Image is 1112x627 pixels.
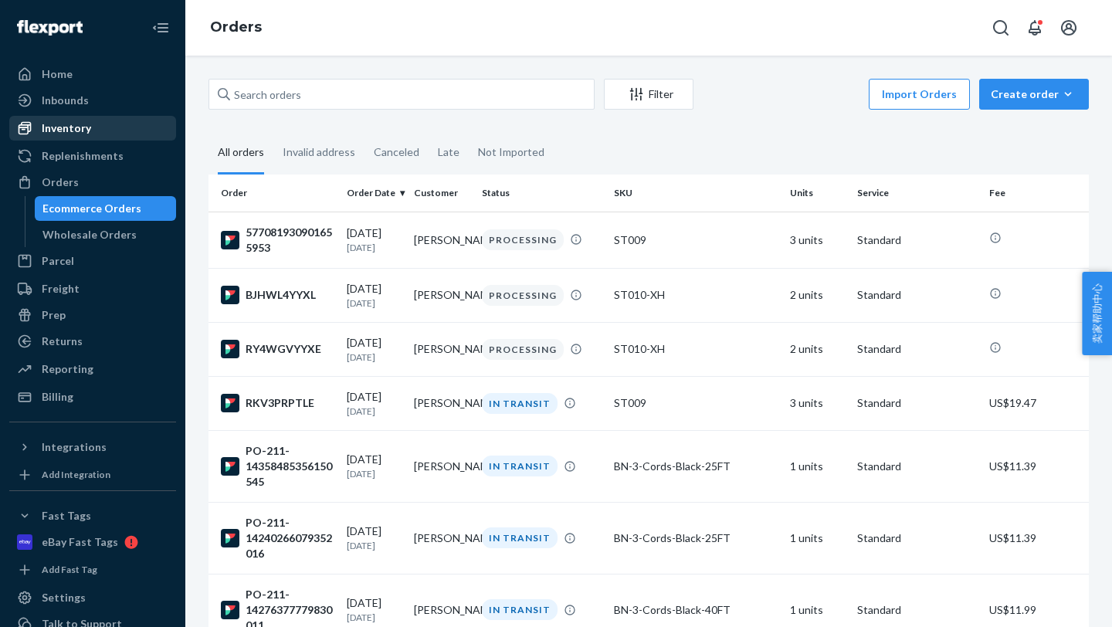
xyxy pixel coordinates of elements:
div: Add Fast Tag [42,563,97,576]
div: Ecommerce Orders [42,201,141,216]
button: Import Orders [869,79,970,110]
td: 3 units [784,212,851,268]
td: 1 units [784,502,851,574]
div: BN-3-Cords-Black-25FT [614,530,778,546]
div: 577081930901655953 [221,225,334,256]
td: 1 units [784,430,851,502]
a: Wholesale Orders [35,222,177,247]
a: eBay Fast Tags [9,530,176,554]
div: Wholesale Orders [42,227,137,242]
td: 3 units [784,376,851,430]
td: 2 units [784,268,851,322]
img: Flexport logo [17,20,83,36]
p: Standard [857,232,977,248]
button: Fast Tags [9,503,176,528]
div: Billing [42,389,73,405]
a: Add Fast Tag [9,561,176,579]
div: [DATE] [347,225,402,254]
td: US$19.47 [983,376,1089,430]
a: Ecommerce Orders [35,196,177,221]
div: Filter [605,86,693,102]
div: eBay Fast Tags [42,534,118,550]
p: Standard [857,395,977,411]
a: Parcel [9,249,176,273]
input: Search orders [208,79,595,110]
a: Returns [9,329,176,354]
div: Freight [42,281,80,297]
td: US$11.39 [983,502,1089,574]
td: [PERSON_NAME] [408,322,475,376]
div: Replenishments [42,148,124,164]
td: US$11.39 [983,430,1089,502]
div: IN TRANSIT [482,393,558,414]
div: Create order [991,86,1077,102]
a: Reporting [9,357,176,381]
th: Fee [983,175,1089,212]
p: [DATE] [347,297,402,310]
div: RKV3PRPTLE [221,394,334,412]
button: Integrations [9,435,176,459]
button: 卖家帮助中心 [1082,272,1112,355]
a: Inventory [9,116,176,141]
p: Standard [857,530,977,546]
th: Units [784,175,851,212]
div: IN TRANSIT [482,456,558,476]
div: [DATE] [347,281,402,310]
th: SKU [608,175,784,212]
div: BJHWL4YYXL [221,286,334,304]
a: Home [9,62,176,86]
div: Home [42,66,73,82]
p: [DATE] [347,539,402,552]
div: ST009 [614,232,778,248]
div: Orders [42,175,79,190]
div: ST010-XH [614,341,778,357]
div: BN-3-Cords-Black-25FT [614,459,778,474]
td: [PERSON_NAME] [408,268,475,322]
td: [PERSON_NAME] [408,502,475,574]
div: Not Imported [478,132,544,172]
a: Orders [9,170,176,195]
div: [DATE] [347,452,402,480]
a: Freight [9,276,176,301]
p: Standard [857,602,977,618]
ol: breadcrumbs [198,5,274,50]
div: IN TRANSIT [482,599,558,620]
div: Inventory [42,120,91,136]
div: Returns [42,334,83,349]
div: Invalid address [283,132,355,172]
div: PROCESSING [482,339,564,360]
div: [DATE] [347,524,402,552]
button: Close Navigation [145,12,176,43]
p: [DATE] [347,611,402,624]
div: [DATE] [347,335,402,364]
div: Canceled [374,132,419,172]
a: Inbounds [9,88,176,113]
div: Customer [414,186,469,199]
th: Order Date [341,175,408,212]
div: Settings [42,590,86,605]
div: RY4WGVYYXE [221,340,334,358]
td: [PERSON_NAME] [408,430,475,502]
p: [DATE] [347,405,402,418]
a: Settings [9,585,176,610]
button: Create order [979,79,1089,110]
div: Parcel [42,253,74,269]
p: [DATE] [347,241,402,254]
p: Standard [857,459,977,474]
div: Add Integration [42,468,110,481]
p: Standard [857,287,977,303]
div: Reporting [42,361,93,377]
div: All orders [218,132,264,175]
div: [DATE] [347,595,402,624]
div: PROCESSING [482,285,564,306]
div: IN TRANSIT [482,527,558,548]
div: ST010-XH [614,287,778,303]
div: Late [438,132,459,172]
p: Standard [857,341,977,357]
button: Open Search Box [985,12,1016,43]
td: [PERSON_NAME] [408,212,475,268]
div: [DATE] [347,389,402,418]
div: ST009 [614,395,778,411]
td: 2 units [784,322,851,376]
